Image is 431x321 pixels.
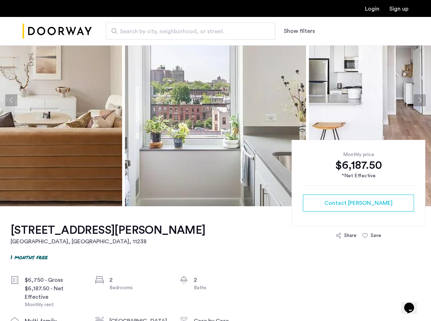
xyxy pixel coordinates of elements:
button: button [303,195,414,212]
button: Show or hide filters [284,27,315,35]
div: Monthly rent [25,301,84,308]
span: Search by city, neighborhood, or street. [120,27,256,36]
div: Monthly price [303,151,414,158]
div: Save [371,232,381,239]
div: Share [344,232,357,239]
p: 1 months free [11,253,48,261]
a: Registration [389,6,408,12]
div: Baths [194,284,253,291]
div: 2 [194,276,253,284]
button: Next apartment [414,94,426,106]
h1: [STREET_ADDRESS][PERSON_NAME] [11,223,205,237]
div: $6,750 - Gross [25,276,84,284]
a: Login [365,6,379,12]
div: $6,187.50 [303,158,414,172]
div: Bedrooms [109,284,169,291]
a: Cazamio Logo [23,18,92,44]
div: *Net Effective [303,172,414,180]
div: $6,187.50 - Net Effective [25,284,84,301]
iframe: chat widget [401,293,424,314]
h2: [GEOGRAPHIC_DATA], [GEOGRAPHIC_DATA] , 11238 [11,237,205,246]
img: logo [23,18,92,44]
div: 2 [109,276,169,284]
span: Contact [PERSON_NAME] [324,199,393,207]
button: Previous apartment [5,94,17,106]
a: [STREET_ADDRESS][PERSON_NAME][GEOGRAPHIC_DATA], [GEOGRAPHIC_DATA], 11238 [11,223,205,246]
input: Apartment Search [106,23,275,40]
